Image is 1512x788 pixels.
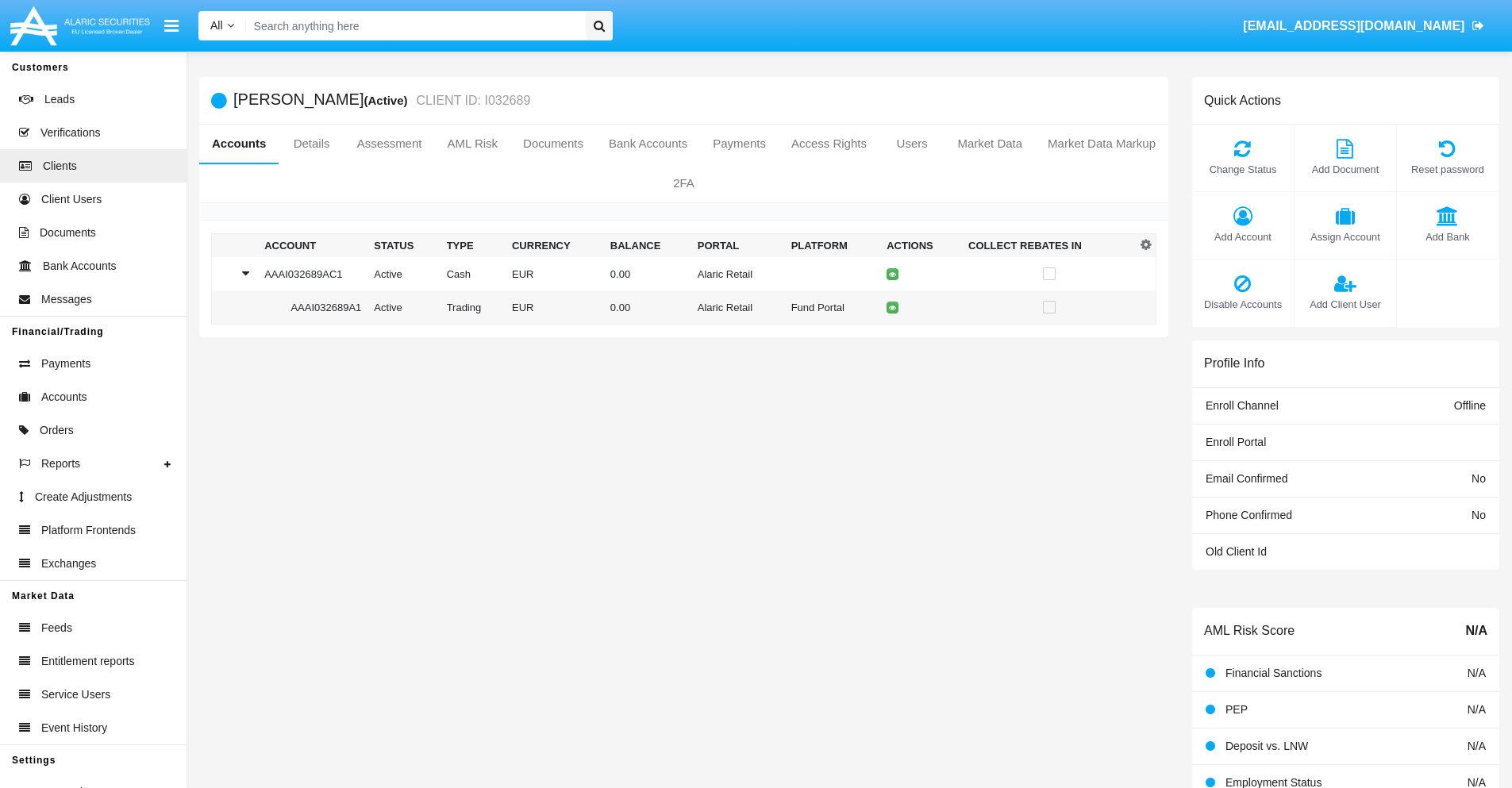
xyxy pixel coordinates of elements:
span: Offline [1454,399,1486,412]
a: Details [279,125,344,163]
div: (Active) [364,91,412,110]
span: No [1472,509,1486,521]
a: Payments [700,125,779,163]
span: Event History [41,720,107,736]
a: [EMAIL_ADDRESS][DOMAIN_NAME] [1236,4,1492,48]
th: Balance [604,234,691,258]
span: All [210,19,223,32]
td: EUR [506,257,604,290]
th: Platform [785,234,881,258]
span: Messages [41,291,92,308]
span: Documents [40,225,96,241]
th: Actions [880,234,962,258]
a: Documents [510,125,596,163]
span: Orders [40,422,74,439]
th: Status [367,234,440,258]
span: Enroll Portal [1206,436,1266,448]
small: CLIENT ID: I032689 [413,94,531,107]
a: Market Data Markup [1035,125,1168,163]
a: Accounts [199,125,279,163]
input: Search [246,11,580,40]
span: Reset password [1405,162,1491,177]
a: Access Rights [779,125,879,163]
span: Feeds [41,620,72,636]
span: Client Users [41,191,102,208]
th: Type [441,234,506,258]
td: AAAI032689A1 [258,290,367,325]
a: AML Risk [434,125,510,163]
td: Active [367,257,440,290]
th: Collect Rebates In [962,234,1136,258]
span: Accounts [41,389,87,406]
span: N/A [1468,740,1486,752]
a: All [198,17,246,34]
span: Disable Accounts [1200,297,1286,312]
span: No [1472,472,1486,485]
h6: Quick Actions [1204,93,1281,108]
td: 0.00 [604,290,691,325]
td: EUR [506,290,604,325]
span: PEP [1225,703,1248,716]
td: AAAI032689AC1 [258,257,367,290]
td: Active [367,290,440,325]
span: [EMAIL_ADDRESS][DOMAIN_NAME] [1243,19,1464,33]
h6: Profile Info [1204,356,1264,371]
td: Cash [441,257,506,290]
span: Payments [41,356,90,372]
span: Leads [44,91,75,108]
span: Platform Frontends [41,522,136,539]
span: Enroll Channel [1206,399,1279,412]
span: Financial Sanctions [1225,667,1322,679]
span: Entitlement reports [41,653,135,670]
span: Old Client Id [1206,545,1267,558]
span: Reports [41,456,80,472]
span: Add Document [1302,162,1388,177]
a: Users [879,125,945,163]
span: N/A [1468,703,1486,716]
img: Logo image [8,2,152,49]
span: Create Adjustments [35,489,132,505]
td: Alaric Retail [691,290,785,325]
h5: [PERSON_NAME] [233,91,530,110]
a: Market Data [945,125,1035,163]
span: Phone Confirmed [1206,509,1292,521]
td: 0.00 [604,257,691,290]
span: Add Bank [1405,229,1491,244]
span: Verifications [40,125,100,141]
span: Add Account [1200,229,1286,244]
th: Currency [506,234,604,258]
td: Alaric Retail [691,257,785,290]
span: Assign Account [1302,229,1388,244]
span: Bank Accounts [43,258,117,275]
a: 2FA [199,164,1168,202]
span: Clients [43,158,77,175]
th: Portal [691,234,785,258]
span: Change Status [1200,162,1286,177]
a: Assessment [344,125,435,163]
h6: AML Risk Score [1204,623,1295,638]
th: Account [258,234,367,258]
span: N/A [1465,621,1487,640]
td: Trading [441,290,506,325]
span: Service Users [41,686,110,703]
td: Fund Portal [785,290,881,325]
span: Deposit vs. LNW [1225,740,1308,752]
span: N/A [1468,667,1486,679]
a: Bank Accounts [596,125,700,163]
span: Email Confirmed [1206,472,1287,485]
span: Add Client User [1302,297,1388,312]
span: Exchanges [41,555,96,572]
